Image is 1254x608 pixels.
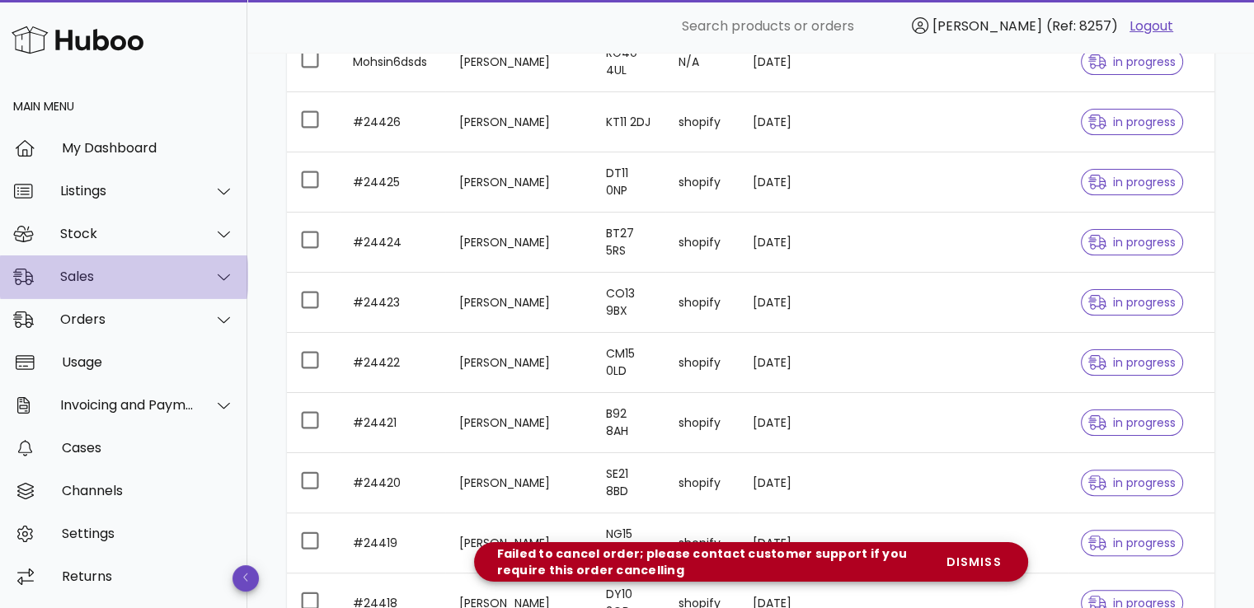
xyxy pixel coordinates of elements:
[740,273,817,333] td: [DATE]
[740,453,817,513] td: [DATE]
[1088,176,1176,188] span: in progress
[340,213,445,273] td: #24424
[665,92,740,152] td: shopify
[1088,236,1176,248] span: in progress
[665,333,740,393] td: shopify
[593,273,665,333] td: CO13 9BX
[62,568,234,584] div: Returns
[445,152,593,213] td: [PERSON_NAME]
[62,483,234,498] div: Channels
[60,226,195,241] div: Stock
[445,213,593,273] td: [PERSON_NAME]
[60,311,195,327] div: Orders
[62,526,234,541] div: Settings
[1088,417,1176,428] span: in progress
[665,32,740,92] td: N/A
[60,397,195,413] div: Invoicing and Payments
[593,32,665,92] td: RG40 4UL
[945,554,1001,571] span: dismiss
[1088,297,1176,308] span: in progress
[1088,56,1176,68] span: in progress
[340,333,445,393] td: #24422
[60,269,195,284] div: Sales
[593,513,665,573] td: NG15 7LZ
[445,393,593,453] td: [PERSON_NAME]
[740,92,817,152] td: [DATE]
[1046,16,1118,35] span: (Ref: 8257)
[1088,357,1176,368] span: in progress
[1130,16,1173,36] a: Logout
[62,140,234,156] div: My Dashboard
[445,32,593,92] td: [PERSON_NAME]
[593,453,665,513] td: SE21 8BD
[665,393,740,453] td: shopify
[932,16,1042,35] span: [PERSON_NAME]
[445,513,593,573] td: [PERSON_NAME]
[445,333,593,393] td: [PERSON_NAME]
[740,213,817,273] td: [DATE]
[340,273,445,333] td: #24423
[1088,116,1176,128] span: in progress
[62,354,234,370] div: Usage
[665,453,740,513] td: shopify
[340,513,445,573] td: #24419
[1088,537,1176,549] span: in progress
[445,453,593,513] td: [PERSON_NAME]
[593,152,665,213] td: DT11 0NP
[665,273,740,333] td: shopify
[340,92,445,152] td: #24426
[740,333,817,393] td: [DATE]
[12,22,143,58] img: Huboo Logo
[593,333,665,393] td: CM15 0LD
[593,393,665,453] td: B92 8AH
[340,393,445,453] td: #24421
[665,513,740,573] td: shopify
[1088,477,1176,489] span: in progress
[665,213,740,273] td: shopify
[932,545,1014,578] button: dismiss
[340,453,445,513] td: #24420
[740,152,817,213] td: [DATE]
[665,152,740,213] td: shopify
[487,545,932,578] div: Failed to cancel order; please contact customer support if you require this order cancelling
[740,513,817,573] td: [DATE]
[340,32,445,92] td: Mohsin6dsds
[340,152,445,213] td: #24425
[60,183,195,199] div: Listings
[445,273,593,333] td: [PERSON_NAME]
[62,440,234,456] div: Cases
[740,393,817,453] td: [DATE]
[740,32,817,92] td: [DATE]
[445,92,593,152] td: [PERSON_NAME]
[593,213,665,273] td: BT27 5RS
[593,92,665,152] td: KT11 2DJ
